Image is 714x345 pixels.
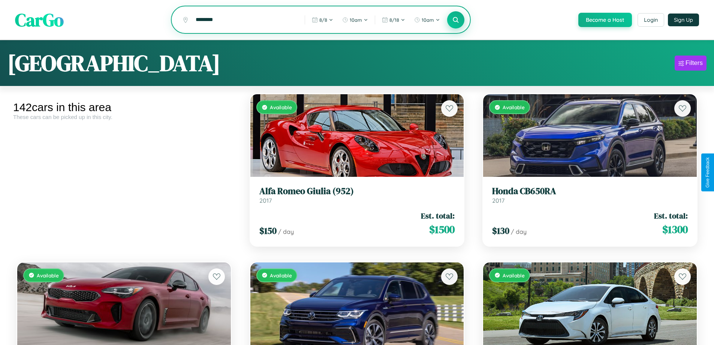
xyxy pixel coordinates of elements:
button: 10am [410,14,444,26]
div: These cars can be picked up in this city. [13,114,235,120]
span: Available [503,272,525,279]
button: 10am [338,14,372,26]
span: CarGo [15,8,64,32]
button: 8/18 [378,14,409,26]
a: Alfa Romeo Giulia (952)2017 [259,186,455,204]
span: 2017 [259,197,272,204]
span: Est. total: [421,210,455,221]
span: Est. total: [654,210,688,221]
button: 8/8 [308,14,337,26]
span: 8 / 18 [389,17,399,23]
span: $ 1500 [429,222,455,237]
span: $ 1300 [662,222,688,237]
div: Give Feedback [705,157,710,188]
span: / day [511,228,527,235]
h3: Honda CB650RA [492,186,688,197]
a: Honda CB650RA2017 [492,186,688,204]
span: 10am [422,17,434,23]
button: Become a Host [578,13,632,27]
span: $ 150 [259,224,277,237]
span: Available [37,272,59,279]
span: Available [270,272,292,279]
button: Sign Up [668,14,699,26]
button: Login [638,13,664,27]
div: 142 cars in this area [13,101,235,114]
span: $ 130 [492,224,509,237]
span: / day [278,228,294,235]
span: Available [503,104,525,110]
span: 2017 [492,197,504,204]
span: 8 / 8 [319,17,327,23]
span: 10am [350,17,362,23]
div: Filters [686,59,703,67]
h3: Alfa Romeo Giulia (952) [259,186,455,197]
h1: [GEOGRAPHIC_DATA] [7,48,220,78]
button: Filters [675,56,707,71]
span: Available [270,104,292,110]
